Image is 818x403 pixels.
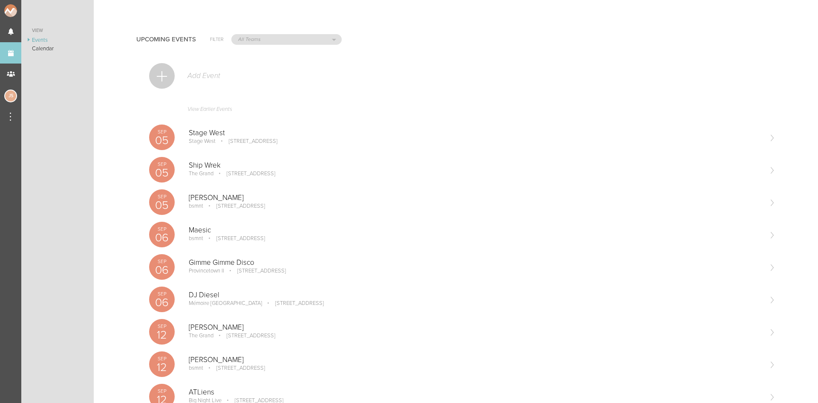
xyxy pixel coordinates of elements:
[149,194,175,199] p: Sep
[189,300,262,307] p: Mémoire [GEOGRAPHIC_DATA]
[149,324,175,329] p: Sep
[189,138,216,145] p: Stage West
[149,232,175,244] p: 06
[21,36,94,44] a: Events
[149,356,175,361] p: Sep
[189,129,762,137] p: Stage West
[149,329,175,341] p: 12
[204,365,265,371] p: [STREET_ADDRESS]
[189,170,213,177] p: The Grand
[189,291,762,299] p: DJ Diesel
[149,264,175,276] p: 06
[204,235,265,242] p: [STREET_ADDRESS]
[187,72,220,80] p: Add Event
[215,170,275,177] p: [STREET_ADDRESS]
[189,203,203,209] p: bsmnt
[210,36,224,43] h6: Filter
[21,44,94,53] a: Calendar
[149,135,175,146] p: 05
[149,259,175,264] p: Sep
[189,356,762,364] p: [PERSON_NAME]
[217,138,277,145] p: [STREET_ADDRESS]
[189,323,762,332] p: [PERSON_NAME]
[189,235,203,242] p: bsmnt
[136,36,196,43] h4: Upcoming Events
[149,362,175,373] p: 12
[4,4,52,17] img: NOMAD
[189,258,762,267] p: Gimme Gimme Disco
[189,332,213,339] p: The Grand
[149,162,175,167] p: Sep
[4,90,17,102] div: Jessica Smith
[189,388,762,397] p: ATLiens
[149,226,175,232] p: Sep
[225,267,286,274] p: [STREET_ADDRESS]
[189,194,762,202] p: [PERSON_NAME]
[189,267,224,274] p: Provincetown II
[189,365,203,371] p: bsmnt
[149,129,175,134] p: Sep
[149,167,175,179] p: 05
[149,297,175,308] p: 06
[263,300,324,307] p: [STREET_ADDRESS]
[189,226,762,235] p: Maesic
[189,161,762,170] p: Ship Wrek
[149,200,175,211] p: 05
[21,26,94,36] a: View
[149,291,175,296] p: Sep
[149,101,775,121] a: View Earlier Events
[204,203,265,209] p: [STREET_ADDRESS]
[149,389,175,394] p: Sep
[215,332,275,339] p: [STREET_ADDRESS]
